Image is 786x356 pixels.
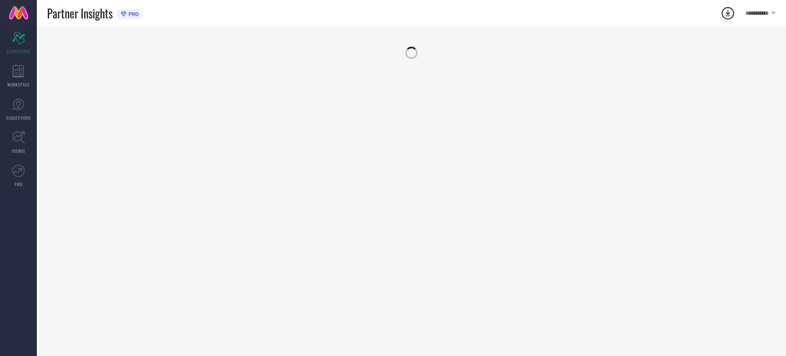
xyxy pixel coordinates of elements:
[6,115,31,121] span: SUGGESTIONS
[720,6,735,20] div: Open download list
[126,11,139,17] span: PRO
[47,5,113,22] span: Partner Insights
[7,82,30,88] span: WORKSPACE
[15,181,23,187] span: FWD
[7,48,31,54] span: SCORECARDS
[11,148,25,154] span: TRENDS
